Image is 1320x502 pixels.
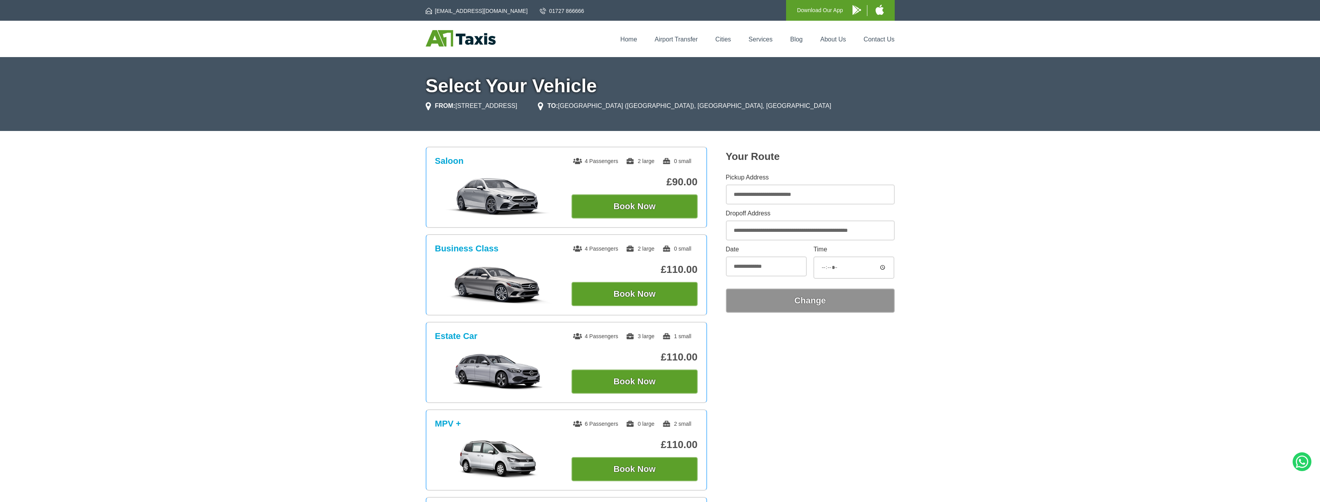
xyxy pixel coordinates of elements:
img: MPV + [439,440,557,479]
span: 4 Passengers [573,158,618,164]
h3: Estate Car [435,331,478,341]
label: Dropoff Address [726,210,895,217]
p: £110.00 [571,264,698,276]
button: Book Now [571,282,698,306]
label: Time [813,246,894,253]
span: 4 Passengers [573,333,618,339]
img: Business Class [439,265,557,304]
a: Home [620,36,637,43]
p: £110.00 [571,439,698,451]
span: 1 small [662,333,691,339]
span: 0 small [662,246,691,252]
strong: FROM: [435,102,455,109]
h3: MPV + [435,419,461,429]
button: Change [726,289,895,313]
a: Services [749,36,772,43]
span: 4 Passengers [573,246,618,252]
span: 0 large [626,421,654,427]
h2: Your Route [726,151,895,163]
li: [GEOGRAPHIC_DATA] ([GEOGRAPHIC_DATA]), [GEOGRAPHIC_DATA], [GEOGRAPHIC_DATA] [538,101,831,111]
h3: Business Class [435,244,499,254]
img: Saloon [439,177,557,216]
label: Pickup Address [726,174,895,181]
a: Blog [790,36,802,43]
a: About Us [820,36,846,43]
a: Cities [715,36,731,43]
label: Date [726,246,807,253]
img: Estate Car [439,352,557,391]
a: Airport Transfer [655,36,698,43]
span: 6 Passengers [573,421,618,427]
span: 2 large [626,158,654,164]
span: 3 large [626,333,654,339]
h1: Select Your Vehicle [426,77,895,95]
button: Book Now [571,369,698,394]
p: £90.00 [571,176,698,188]
li: [STREET_ADDRESS] [426,101,518,111]
a: [EMAIL_ADDRESS][DOMAIN_NAME] [426,7,528,15]
strong: TO: [547,102,558,109]
a: Contact Us [863,36,894,43]
a: 01727 866666 [540,7,584,15]
span: 0 small [662,158,691,164]
span: 2 large [626,246,654,252]
p: Download Our App [797,5,843,15]
img: A1 Taxis iPhone App [876,5,884,15]
p: £110.00 [571,351,698,363]
button: Book Now [571,194,698,219]
button: Book Now [571,457,698,481]
img: A1 Taxis St Albans LTD [426,30,496,47]
span: 2 small [662,421,691,427]
h3: Saloon [435,156,464,166]
img: A1 Taxis Android App [853,5,861,15]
